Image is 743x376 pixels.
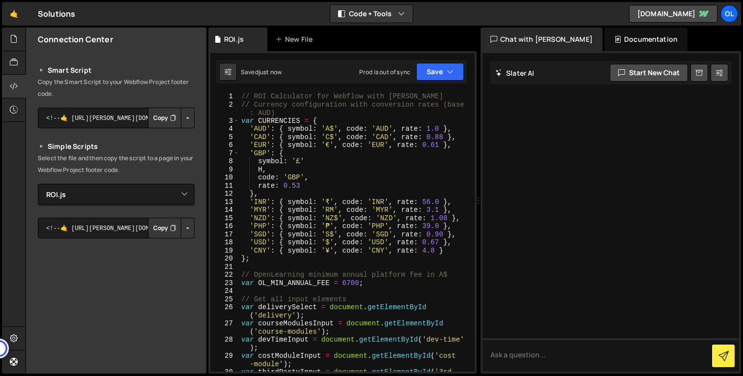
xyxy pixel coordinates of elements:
[38,255,196,343] iframe: YouTube video player
[359,68,410,76] div: Prod is out of sync
[330,5,413,23] button: Code + Tools
[210,206,239,214] div: 14
[38,108,195,128] textarea: <!--🤙 [URL][PERSON_NAME][DOMAIN_NAME]> <script>document.addEventListener("DOMContentLoaded", func...
[210,117,239,125] div: 3
[629,5,717,23] a: [DOMAIN_NAME]
[416,63,464,81] button: Save
[275,34,316,44] div: New File
[210,263,239,271] div: 21
[210,319,239,336] div: 27
[148,218,195,238] div: Button group with nested dropdown
[210,166,239,174] div: 9
[38,152,195,176] p: Select the file and then copy the script to a page in your Webflow Project footer code.
[38,76,195,100] p: Copy the Smart Script to your Webflow Project footer code.
[495,68,535,78] h2: Slater AI
[148,218,181,238] button: Copy
[241,68,282,76] div: Saved
[38,8,75,20] div: Solutions
[210,303,239,319] div: 26
[210,255,239,263] div: 20
[38,218,195,238] textarea: <!--🤙 [URL][PERSON_NAME][DOMAIN_NAME]> <script>document.addEventListener("DOMContentLoaded", func...
[148,108,181,128] button: Copy
[210,214,239,223] div: 15
[38,141,195,152] h2: Simple Scripts
[210,231,239,239] div: 17
[210,238,239,247] div: 18
[38,34,113,45] h2: Connection Center
[210,352,239,368] div: 29
[720,5,738,23] a: OL
[38,64,195,76] h2: Smart Script
[481,28,602,51] div: Chat with [PERSON_NAME]
[210,157,239,166] div: 8
[210,287,239,295] div: 24
[210,271,239,279] div: 22
[210,336,239,352] div: 28
[2,2,26,26] a: 🤙
[210,279,239,288] div: 23
[210,141,239,149] div: 6
[210,190,239,198] div: 12
[210,92,239,101] div: 1
[148,108,195,128] div: Button group with nested dropdown
[210,133,239,142] div: 5
[210,174,239,182] div: 10
[210,295,239,304] div: 25
[604,28,687,51] div: Documentation
[210,182,239,190] div: 11
[224,34,244,44] div: ROI.js
[610,64,688,82] button: Start new chat
[210,222,239,231] div: 16
[210,198,239,206] div: 13
[210,101,239,117] div: 2
[210,247,239,255] div: 19
[210,149,239,158] div: 7
[258,68,282,76] div: just now
[210,125,239,133] div: 4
